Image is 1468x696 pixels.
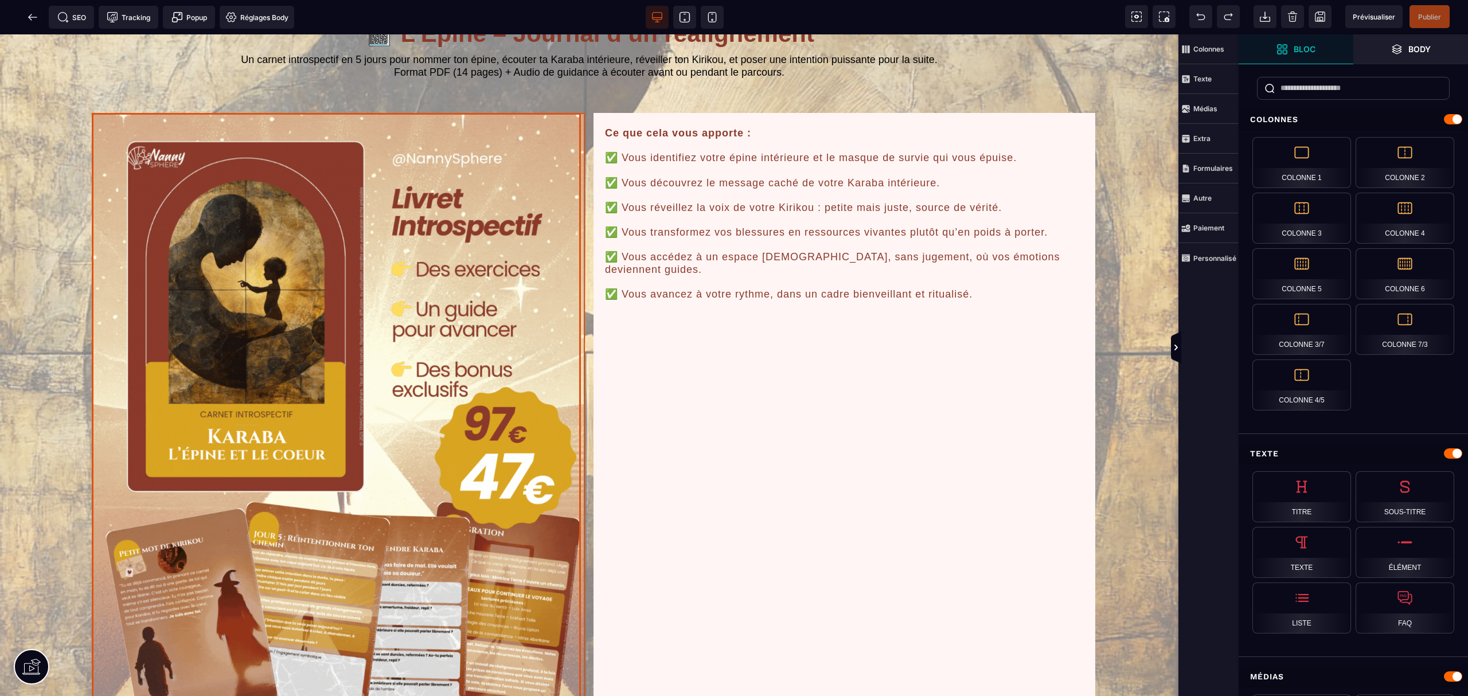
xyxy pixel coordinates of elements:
div: Sous-titre [1356,471,1454,522]
strong: Body [1408,45,1431,53]
span: Tracking [107,11,150,23]
span: Afficher les vues [1239,331,1250,365]
div: Titre [1252,471,1351,522]
span: Ouvrir les calques [1353,34,1468,64]
span: Personnalisé [1178,243,1239,273]
span: Voir tablette [673,6,696,29]
span: Publier [1418,13,1441,21]
div: Colonne 4/5 [1252,359,1351,410]
div: Liste [1252,582,1351,634]
b: Ce que cela vous apporte : [605,93,751,104]
span: Capture d'écran [1153,5,1176,28]
span: Voir mobile [701,6,724,29]
div: ✅ Vous avancez à votre rythme, dans un cadre bienveillant et ritualisé. [605,254,1084,267]
div: Texte [1239,443,1468,464]
span: Paiement [1178,213,1239,243]
div: Colonne 6 [1356,248,1454,299]
span: Popup [171,11,207,23]
div: Colonne 7/3 [1356,304,1454,355]
span: Colonnes [1178,34,1239,64]
span: Code de suivi [99,6,158,29]
span: Ouvrir les blocs [1239,34,1353,64]
strong: Médias [1193,104,1217,113]
span: Extra [1178,124,1239,154]
span: Rétablir [1217,5,1240,28]
strong: Paiement [1193,224,1224,232]
span: Enregistrer [1309,5,1332,28]
div: Colonne 1 [1252,137,1351,188]
span: Créer une alerte modale [163,6,215,29]
div: ✅ Vous réveillez la voix de votre Kirikou : petite mais juste, source de vérité. [605,167,1084,180]
span: Autre [1178,183,1239,213]
span: Texte [1178,64,1239,94]
div: Colonne 5 [1252,248,1351,299]
span: Aperçu [1345,5,1403,28]
span: Voir les composants [1125,5,1148,28]
span: Voir bureau [646,6,669,29]
div: Colonne 3 [1252,193,1351,244]
div: Colonne 3/7 [1252,304,1351,355]
div: ✅ Vous transformez vos blessures en ressources vivantes plutôt qu’en poids à porter. [605,192,1084,205]
div: Colonne 4 [1356,193,1454,244]
span: Retour [21,6,44,29]
div: ✅ Vous identifiez votre épine intérieure et le masque de survie qui vous épuise. [605,118,1084,130]
span: Réglages Body [225,11,288,23]
div: Colonnes [1239,109,1468,130]
div: Colonne 2 [1356,137,1454,188]
strong: Personnalisé [1193,254,1236,263]
span: Importer [1254,5,1276,28]
span: Défaire [1189,5,1212,28]
span: Nettoyage [1281,5,1304,28]
span: Médias [1178,94,1239,124]
div: ✅ Vous découvrez le message caché de votre Karaba intérieure. [605,143,1084,155]
span: Formulaires [1178,154,1239,183]
strong: Bloc [1294,45,1315,53]
span: Enregistrer le contenu [1410,5,1450,28]
span: Prévisualiser [1353,13,1395,21]
strong: Autre [1193,194,1212,202]
div: Texte [1252,527,1351,578]
span: Métadata SEO [49,6,94,29]
div: Élément [1356,527,1454,578]
strong: Extra [1193,134,1211,143]
strong: Colonnes [1193,45,1224,53]
img: 643786132ebf3645788fab4b7bb05944_68d64f8e6c65a_karaba.gif [92,79,585,695]
strong: Texte [1193,75,1212,83]
text: Un carnet introspectif en 5 jours pour nommer ton épine, écouter ta Karaba intérieure, réveiller ... [75,17,1104,47]
div: FAQ [1356,582,1454,634]
strong: Formulaires [1193,164,1233,173]
span: SEO [57,11,86,23]
span: Favicon [220,6,294,29]
div: ✅ Vous accédez à un espace [DEMOGRAPHIC_DATA], sans jugement, où vos émotions deviennent guides. [605,217,1084,241]
div: Médias [1239,666,1468,687]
